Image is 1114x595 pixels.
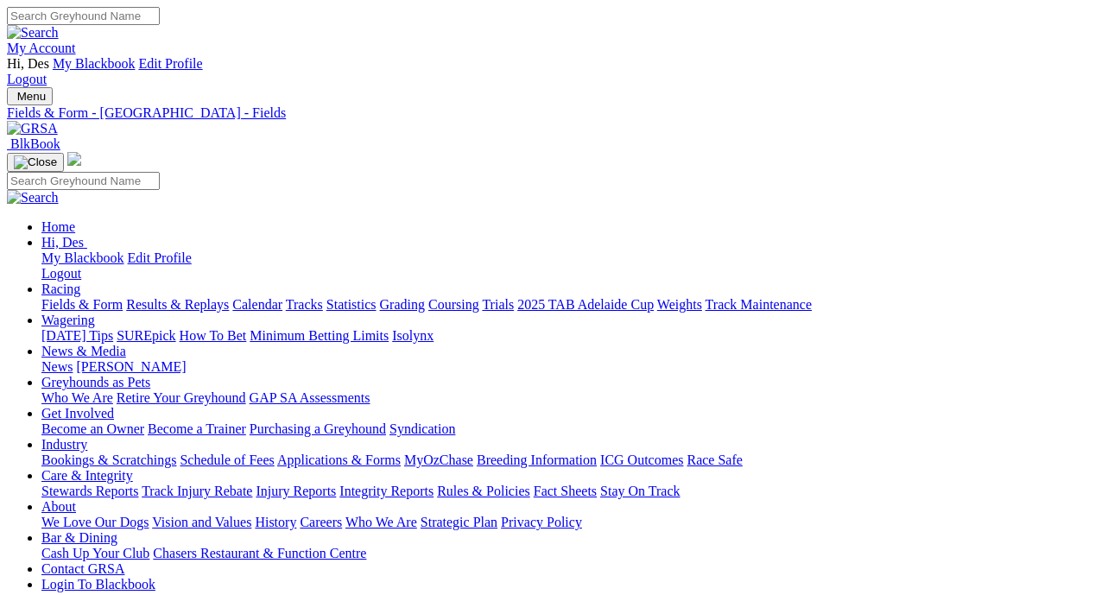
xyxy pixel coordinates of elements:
a: Fact Sheets [534,484,597,498]
a: My Account [7,41,76,55]
a: Industry [41,437,87,452]
a: Schedule of Fees [180,453,274,467]
a: My Blackbook [41,250,124,265]
a: About [41,499,76,514]
img: Search [7,190,59,206]
a: Care & Integrity [41,468,133,483]
a: Trials [482,297,514,312]
a: Chasers Restaurant & Function Centre [153,546,366,560]
div: Industry [41,453,1107,468]
a: History [255,515,296,529]
a: Bar & Dining [41,530,117,545]
a: Wagering [41,313,95,327]
div: Care & Integrity [41,484,1107,499]
a: News [41,359,73,374]
button: Toggle navigation [7,87,53,105]
div: Greyhounds as Pets [41,390,1107,406]
a: Tracks [286,297,323,312]
div: Bar & Dining [41,546,1107,561]
a: 2025 TAB Adelaide Cup [517,297,654,312]
a: Minimum Betting Limits [250,328,389,343]
a: Stewards Reports [41,484,138,498]
a: MyOzChase [404,453,473,467]
a: Edit Profile [128,250,192,265]
a: Results & Replays [126,297,229,312]
a: Bookings & Scratchings [41,453,176,467]
a: GAP SA Assessments [250,390,370,405]
a: Get Involved [41,406,114,421]
a: Logout [41,266,81,281]
a: ICG Outcomes [600,453,683,467]
a: Become an Owner [41,421,144,436]
a: Home [41,219,75,234]
input: Search [7,7,160,25]
a: Integrity Reports [339,484,434,498]
div: News & Media [41,359,1107,375]
a: Isolynx [392,328,434,343]
a: Greyhounds as Pets [41,375,150,389]
a: Track Maintenance [706,297,812,312]
img: logo-grsa-white.png [67,152,81,166]
a: [DATE] Tips [41,328,113,343]
span: Hi, Des [7,56,49,71]
div: Wagering [41,328,1107,344]
a: Become a Trainer [148,421,246,436]
div: About [41,515,1107,530]
img: Close [14,155,57,169]
div: Racing [41,297,1107,313]
a: Hi, Des [41,235,87,250]
a: Contact GRSA [41,561,124,576]
a: Track Injury Rebate [142,484,252,498]
span: Hi, Des [41,235,84,250]
input: Search [7,172,160,190]
a: Purchasing a Greyhound [250,421,386,436]
a: How To Bet [180,328,247,343]
a: Breeding Information [477,453,597,467]
a: [PERSON_NAME] [76,359,186,374]
a: Race Safe [687,453,742,467]
a: Rules & Policies [437,484,530,498]
button: Toggle navigation [7,153,64,172]
a: Login To Blackbook [41,577,155,592]
a: Statistics [326,297,377,312]
a: Injury Reports [256,484,336,498]
a: News & Media [41,344,126,358]
a: Strategic Plan [421,515,497,529]
a: Syndication [389,421,455,436]
div: Get Involved [41,421,1107,437]
a: Edit Profile [138,56,202,71]
a: Fields & Form - [GEOGRAPHIC_DATA] - Fields [7,105,1107,121]
a: Careers [300,515,342,529]
a: BlkBook [7,136,60,151]
a: Racing [41,282,80,296]
a: Who We Are [41,390,113,405]
a: Privacy Policy [501,515,582,529]
div: Hi, Des [41,250,1107,282]
div: My Account [7,56,1107,87]
span: Menu [17,90,46,103]
span: BlkBook [10,136,60,151]
a: SUREpick [117,328,175,343]
a: Applications & Forms [277,453,401,467]
a: Logout [7,72,47,86]
a: Vision and Values [152,515,251,529]
a: Weights [657,297,702,312]
a: We Love Our Dogs [41,515,149,529]
img: GRSA [7,121,58,136]
a: Retire Your Greyhound [117,390,246,405]
a: Who We Are [345,515,417,529]
a: My Blackbook [53,56,136,71]
a: Coursing [428,297,479,312]
a: Fields & Form [41,297,123,312]
a: Stay On Track [600,484,680,498]
img: Search [7,25,59,41]
a: Grading [380,297,425,312]
a: Cash Up Your Club [41,546,149,560]
a: Calendar [232,297,282,312]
